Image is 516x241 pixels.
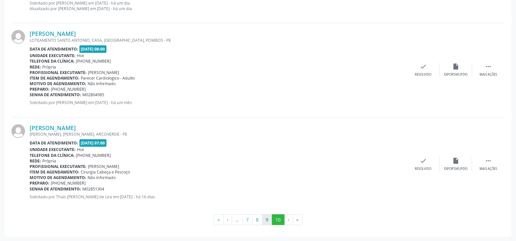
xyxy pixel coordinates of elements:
span: [DATE] 07:00 [79,139,107,147]
span: Hse [77,147,84,152]
div: Resolvido [415,167,431,171]
a: [PERSON_NAME] [30,30,76,37]
button: Go to first page [214,214,224,225]
button: Go to page 10 [272,214,285,225]
i: check [420,63,427,70]
div: LOTEAMENTO SANTO ANTONIO, CASA, [GEOGRAPHIC_DATA], POMBOS - PE [30,38,407,43]
button: Go to page 9 [262,214,272,225]
span: [PERSON_NAME] [88,70,119,75]
span: Não informado [88,175,116,180]
button: Go to previous page [223,214,232,225]
span: Não informado [88,81,116,86]
b: Senha de atendimento: [30,186,81,192]
b: Unidade executante: [30,53,76,58]
span: Própria [42,158,56,164]
b: Profissional executante: [30,164,87,169]
span: Parecer Cardiologico - Adulto [81,75,135,81]
div: Resolvido [415,72,431,77]
b: Preparo: [30,86,49,92]
i: insert_drive_file [452,63,459,70]
b: Item de agendamento: [30,169,79,175]
b: Data de atendimento: [30,46,78,52]
b: Data de atendimento: [30,140,78,146]
img: img [11,30,25,44]
p: Solicitado por [PERSON_NAME] em [DATE] - há um dia Atualizado por [PERSON_NAME] em [DATE] - há um... [30,0,407,11]
i: insert_drive_file [452,157,459,164]
b: Senha de atendimento: [30,92,81,98]
i:  [485,157,492,164]
span: [PERSON_NAME] [88,164,119,169]
div: Exportar (PDF) [444,72,467,77]
b: Telefone da clínica: [30,153,75,158]
b: Motivo de agendamento: [30,81,86,86]
div: Exportar (PDF) [444,167,467,171]
span: [PHONE_NUMBER] [51,86,86,92]
b: Profissional executante: [30,70,87,75]
b: Telefone da clínica: [30,58,75,64]
span: M02851304 [82,186,104,192]
p: Solicitado por [PERSON_NAME] em [DATE] - há um mês [30,100,407,105]
div: Mais ações [480,72,497,77]
i:  [485,63,492,70]
p: Solicitado por Thais [PERSON_NAME] de Lira em [DATE] - há 16 dias [30,194,407,200]
span: [DATE] 08:00 [79,45,107,53]
span: [PHONE_NUMBER] [76,58,111,64]
ul: Pagination [11,214,505,225]
b: Item de agendamento: [30,75,79,81]
a: [PERSON_NAME] [30,124,76,131]
b: Rede: [30,64,41,70]
img: img [11,124,25,138]
button: Go to page 7 [243,214,253,225]
span: [PHONE_NUMBER] [76,153,111,158]
b: Unidade executante: [30,147,76,152]
span: Própria [42,64,56,70]
div: Mais ações [480,167,497,171]
i: check [420,157,427,164]
div: [PERSON_NAME], [PERSON_NAME], ARCOVERDE - PE [30,131,407,137]
span: [PHONE_NUMBER] [51,180,86,186]
b: Rede: [30,158,41,164]
span: Cirurgia Cabeça e Pescoço [81,169,130,175]
span: Hse [77,53,84,58]
b: Preparo: [30,180,49,186]
span: M02804985 [82,92,104,98]
b: Motivo de agendamento: [30,175,86,180]
button: Go to page 8 [252,214,262,225]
